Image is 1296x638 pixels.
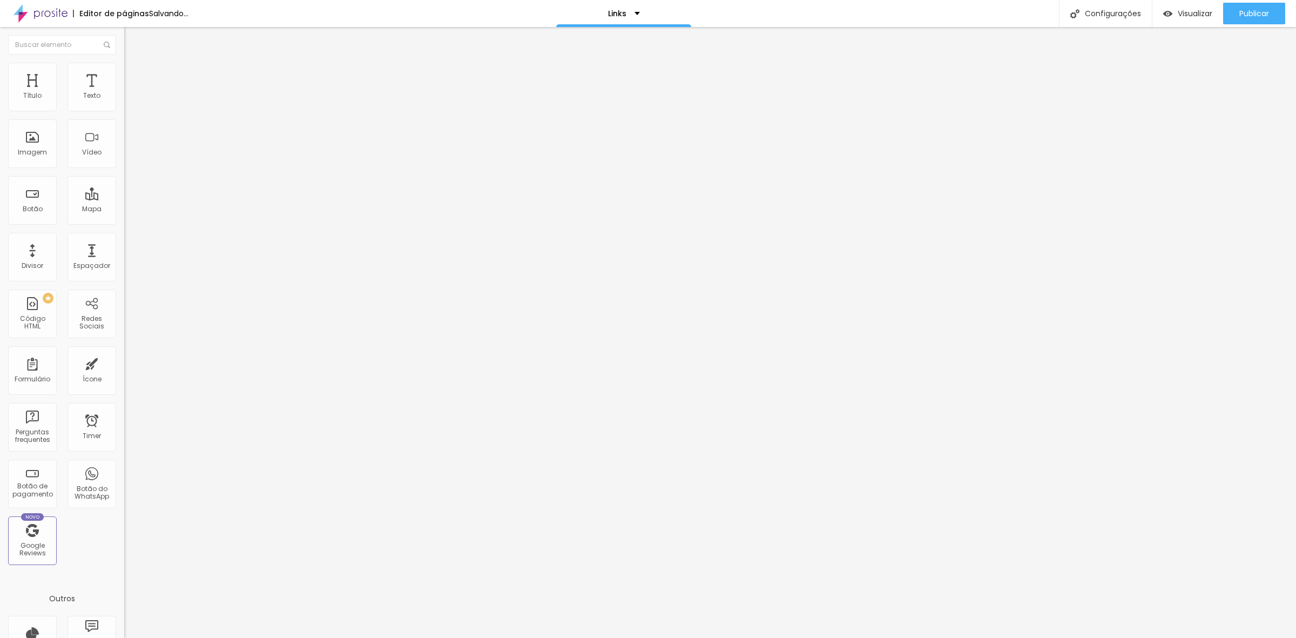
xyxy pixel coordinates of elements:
div: Redes Sociais [70,315,113,331]
input: Buscar elemento [8,35,116,55]
iframe: Editor [124,27,1296,638]
div: Texto [83,92,100,99]
div: Código HTML [11,315,53,331]
div: Ícone [83,375,102,383]
div: Timer [83,432,101,440]
div: Novo [21,513,44,521]
span: Visualizar [1178,9,1212,18]
div: Vídeo [82,149,102,156]
div: Espaçador [73,262,110,270]
img: view-1.svg [1163,9,1172,18]
div: Divisor [22,262,43,270]
div: Botão [23,205,43,213]
img: Icone [1070,9,1079,18]
div: Salvando... [149,10,188,17]
img: Icone [104,42,110,48]
div: Título [23,92,42,99]
button: Visualizar [1152,3,1223,24]
div: Editor de páginas [73,10,149,17]
div: Mapa [82,205,102,213]
p: Links [608,10,626,17]
div: Perguntas frequentes [11,428,53,444]
div: Botão de pagamento [11,482,53,498]
button: Publicar [1223,3,1285,24]
div: Imagem [18,149,47,156]
div: Google Reviews [11,542,53,558]
span: Publicar [1239,9,1269,18]
div: Formulário [15,375,50,383]
div: Botão do WhatsApp [70,485,113,501]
